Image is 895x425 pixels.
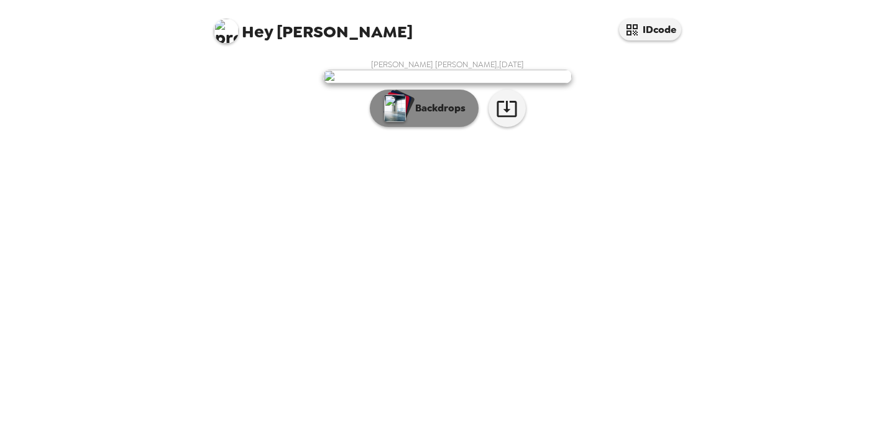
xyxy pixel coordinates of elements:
[323,70,572,83] img: user
[242,21,273,43] span: Hey
[370,90,479,127] button: Backdrops
[214,12,413,40] span: [PERSON_NAME]
[409,101,466,116] p: Backdrops
[619,19,681,40] button: IDcode
[371,59,524,70] span: [PERSON_NAME] [PERSON_NAME] , [DATE]
[214,19,239,44] img: profile pic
